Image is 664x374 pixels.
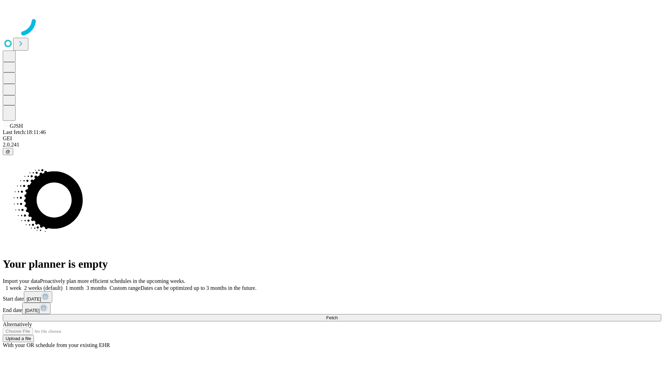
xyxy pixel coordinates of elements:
[3,135,661,142] div: GEI
[3,303,661,314] div: End date
[24,291,52,303] button: [DATE]
[3,291,661,303] div: Start date
[3,278,40,284] span: Import your data
[3,148,13,155] button: @
[3,342,110,348] span: With your OR schedule from your existing EHR
[3,258,661,270] h1: Your planner is empty
[40,278,185,284] span: Proactively plan more efficient schedules in the upcoming weeks.
[3,321,32,327] span: Alternatively
[3,314,661,321] button: Fetch
[6,149,10,154] span: @
[65,285,84,291] span: 1 month
[3,129,46,135] span: Last fetch: 18:11:46
[86,285,107,291] span: 3 months
[3,335,34,342] button: Upload a file
[10,123,23,129] span: GJSH
[140,285,256,291] span: Dates can be optimized up to 3 months in the future.
[326,315,338,320] span: Fetch
[22,303,50,314] button: [DATE]
[110,285,140,291] span: Custom range
[3,142,661,148] div: 2.0.241
[25,308,39,313] span: [DATE]
[6,285,21,291] span: 1 week
[24,285,63,291] span: 2 weeks (default)
[27,296,41,302] span: [DATE]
